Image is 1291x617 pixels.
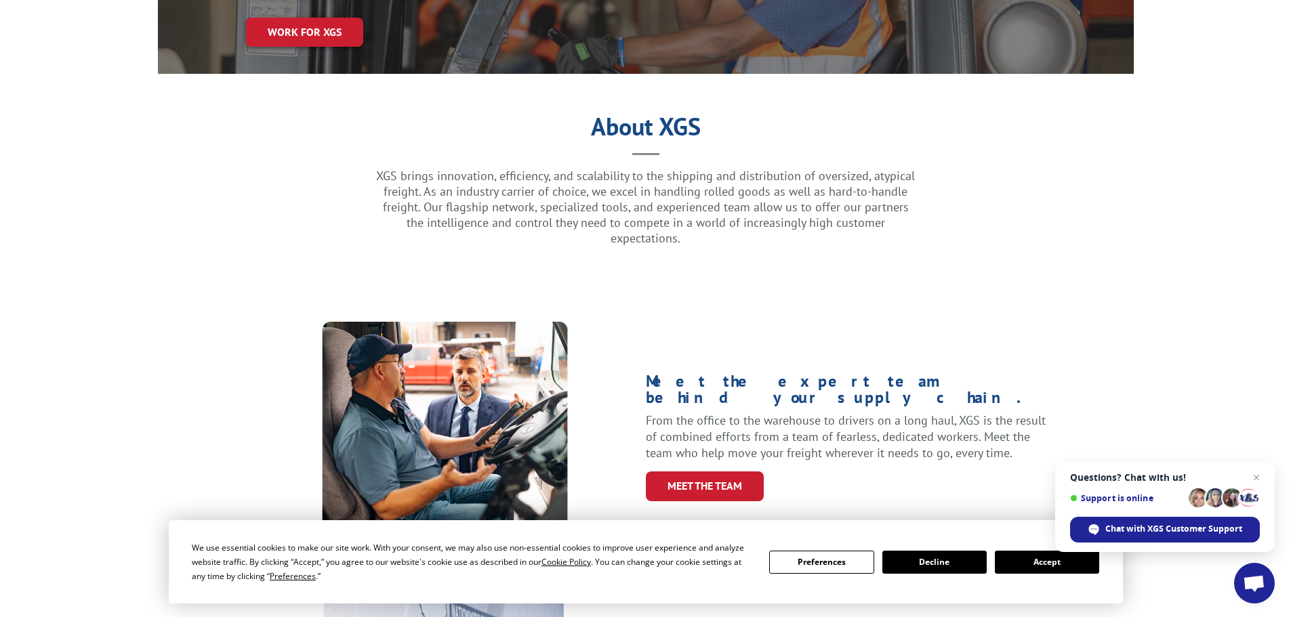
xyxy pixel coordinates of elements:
h1: Meet the expert team behind your supply chain. [646,373,1048,412]
a: Work for XGS [246,18,363,47]
div: Cookie Consent Prompt [169,520,1123,603]
button: Preferences [769,551,874,574]
span: Questions? Chat with us! [1070,472,1260,483]
span: Cookie Policy [541,556,591,568]
button: Accept [995,551,1099,574]
a: Meet the Team [646,471,764,501]
div: We use essential cookies to make our site work. With your consent, we may also use non-essential ... [192,540,753,583]
p: From the office to the warehouse to drivers on a long haul, XGS is the result of combined efforts... [646,412,1048,461]
h1: About XGS [158,117,1134,143]
div: Open chat [1234,563,1275,603]
span: Chat with XGS Customer Support [1105,523,1242,535]
span: Close chat [1248,469,1265,486]
button: Decline [882,551,987,574]
span: Preferences [270,570,316,582]
img: XpressGlobal_MeettheTeam [322,322,568,553]
p: XGS brings innovation, efficiency, and scalability to the shipping and distribution of oversized,... [375,168,917,246]
div: Chat with XGS Customer Support [1070,517,1260,542]
span: Support is online [1070,493,1184,503]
